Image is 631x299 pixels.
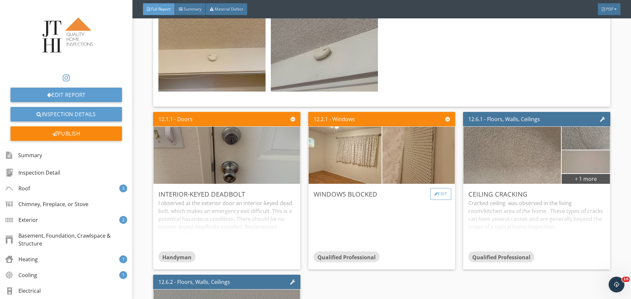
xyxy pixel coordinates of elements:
div: 1 [119,271,127,279]
div: Summary [5,150,42,161]
img: data [254,87,436,224]
span: PDF [606,6,613,12]
div: Roof [5,184,30,192]
div: Windows Blocked [314,189,450,199]
img: data [548,133,624,191]
img: data [459,84,566,227]
div: 1 [119,255,127,263]
img: data [271,11,378,92]
div: + 1 more [562,173,610,184]
div: Exterior [5,216,38,224]
img: data [158,11,266,92]
span: Material Defect [215,6,243,12]
span: Qualified Professional [317,253,376,261]
div: 12.1.1 - Doors [158,115,193,123]
span: Summary [184,6,201,12]
img: data [365,84,472,227]
div: Interior-Keyed Deadbolt [158,189,295,199]
img: data [131,84,322,227]
span: Qualified Professional [472,253,530,261]
a: Edit Report [11,88,122,102]
div: Publish [11,126,122,141]
span: Full Report [151,6,171,12]
div: 12.6.2 - Floors, Walls, Ceilings [158,278,230,286]
div: Basement, Foundation, Crawlspace & Structure [5,232,127,247]
div: 12.6.1 - Floors, Walls, Ceilings [468,115,540,123]
img: data [548,110,624,167]
div: Cooling [5,271,37,279]
span: 10 [622,277,630,282]
div: Ceiling Cracking [468,189,605,199]
div: Edit [430,188,452,200]
a: Inspection Details [11,107,122,121]
img: JTHI.JPG [35,5,98,68]
div: 2 [119,216,127,224]
div: 3 [119,184,127,192]
div: Heating [5,255,38,263]
div: Electrical [5,287,41,295]
div: Chimney, Fireplace, or Stove [5,200,88,208]
span: Handyman [162,253,192,261]
div: Inspection Detail [5,169,60,177]
div: 12.2.1 - Windows [314,115,355,123]
iframe: Intercom live chat [609,277,624,292]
